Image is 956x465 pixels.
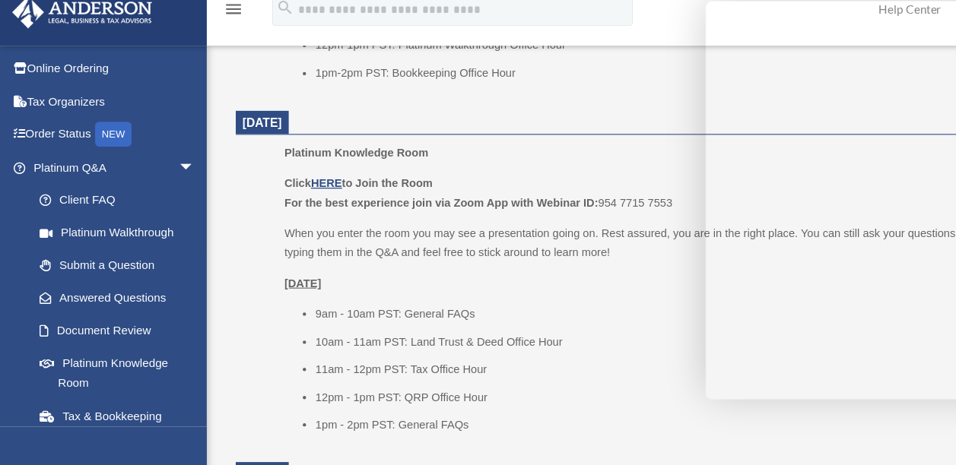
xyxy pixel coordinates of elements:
li: 10am - 11am PST: Land Trust & Deed Office Hour [290,327,915,346]
a: Order StatusNEW [11,130,202,161]
span: [DATE] [223,128,259,141]
a: HERE [286,185,314,196]
i: menu [205,21,224,40]
li: 9am - 10am PST: General FAQs [290,302,915,320]
a: Platinum Q&Aarrow_drop_down [11,160,202,191]
a: menu [205,27,224,40]
a: Online Ordering [11,70,202,100]
a: Platinum Knowledge Room [21,340,194,389]
a: Tax Organizers [11,100,202,130]
span: [DATE] [223,451,259,463]
li: 1pm-2pm PST: Bookkeeping Office Hour [290,81,915,99]
div: NEW [87,134,121,157]
p: When you enter the room you may see a presentation going on. Rest assured, you are in the right p... [262,228,915,264]
span: arrow_drop_down [164,160,194,191]
li: 12pm - 1pm PST: QRP Office Hour [290,378,915,397]
img: User Pic [922,19,945,41]
i: search [254,21,271,37]
img: Anderson Advisors Platinum Portal [7,18,145,48]
u: [DATE] [262,277,296,288]
iframe: Chat Window [649,23,938,389]
b: For the best experience join via Zoom App with Webinar ID: [262,203,550,214]
b: Click to Join the Room [262,185,398,196]
a: Submit a Question [21,251,202,281]
li: 11am - 12pm PST: Tax Office Hour [290,353,915,371]
a: Document Review [21,311,202,341]
a: Client FAQ [21,191,202,221]
a: Tax & Bookkeeping Packages [21,389,202,438]
p: 954 7715 7553 [262,182,915,217]
a: Answered Questions [21,280,202,311]
span: Platinum Knowledge Room [262,157,394,168]
li: 1pm - 2pm PST: General FAQs [290,403,915,422]
a: Platinum Walkthrough [21,220,202,251]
